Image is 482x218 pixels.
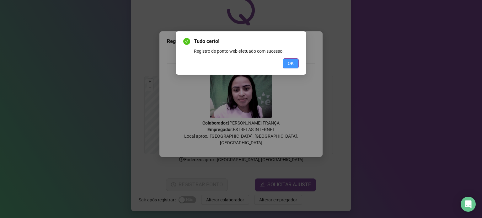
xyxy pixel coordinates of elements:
span: check-circle [183,38,190,45]
span: Tudo certo! [194,38,299,45]
div: Registro de ponto web efetuado com sucesso. [194,48,299,55]
button: OK [283,58,299,68]
div: Open Intercom Messenger [461,197,476,212]
span: OK [288,60,294,67]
